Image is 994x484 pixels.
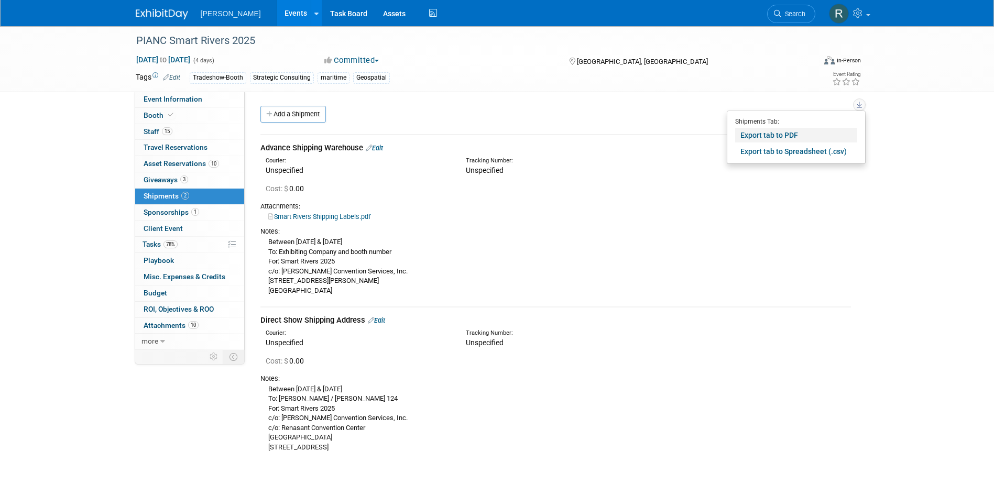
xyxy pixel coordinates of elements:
span: 78% [163,240,178,248]
span: Cost: $ [266,357,289,365]
span: Cost: $ [266,184,289,193]
div: Notes: [260,227,851,236]
a: Export tab to Spreadsheet (.csv) [735,144,857,159]
a: Travel Reservations [135,140,244,156]
span: Unspecified [466,338,504,347]
div: Strategic Consulting [250,72,314,83]
span: Client Event [144,224,183,233]
div: In-Person [836,57,861,64]
div: Direct Show Shipping Address [260,315,851,326]
a: Booth [135,108,244,124]
div: Between [DATE] & [DATE] To: Exhibiting Company and booth number For: Smart Rivers 2025 c/o: [PERS... [260,236,851,296]
span: Misc. Expenses & Credits [144,272,225,281]
a: Budget [135,285,244,301]
span: Asset Reservations [144,159,219,168]
span: [PERSON_NAME] [201,9,261,18]
div: Advance Shipping Warehouse [260,142,851,153]
span: Shipments [144,192,189,200]
div: Notes: [260,374,851,383]
a: Shipments2 [135,189,244,204]
a: Edit [366,144,383,152]
div: Unspecified [266,337,450,348]
span: more [141,337,158,345]
td: Tags [136,72,180,84]
span: to [158,56,168,64]
button: Committed [321,55,383,66]
a: Search [767,5,815,23]
a: Edit [368,316,385,324]
span: Playbook [144,256,174,265]
span: [DATE] [DATE] [136,55,191,64]
a: Add a Shipment [260,106,326,123]
span: Budget [144,289,167,297]
i: Booth reservation complete [168,112,173,118]
span: 3 [180,175,188,183]
a: Giveaways3 [135,172,244,188]
a: ROI, Objectives & ROO [135,302,244,317]
div: Attachments: [260,202,851,211]
a: Attachments10 [135,318,244,334]
span: 10 [188,321,199,329]
span: Staff [144,127,172,136]
img: Format-Inperson.png [824,56,835,64]
span: Giveaways [144,175,188,184]
td: Personalize Event Tab Strip [205,350,223,364]
div: Unspecified [266,165,450,175]
span: 2 [181,192,189,200]
span: Attachments [144,321,199,329]
div: Shipments Tab: [735,115,857,126]
span: (4 days) [192,57,214,64]
a: Misc. Expenses & Credits [135,269,244,285]
a: Playbook [135,253,244,269]
span: ROI, Objectives & ROO [144,305,214,313]
span: Booth [144,111,176,119]
span: Travel Reservations [144,143,207,151]
span: Unspecified [466,166,504,174]
span: 15 [162,127,172,135]
span: 1 [191,208,199,216]
div: Event Format [753,54,861,70]
div: maritime [318,72,349,83]
span: Event Information [144,95,202,103]
div: Tradeshow-Booth [190,72,246,83]
span: Search [781,10,805,18]
td: Toggle Event Tabs [223,350,244,364]
div: Courier: [266,329,450,337]
a: more [135,334,244,349]
a: Client Event [135,221,244,237]
a: Export tab to PDF [735,128,857,142]
a: Staff15 [135,124,244,140]
div: Event Rating [832,72,860,77]
img: ExhibitDay [136,9,188,19]
div: Tracking Number: [466,329,701,337]
a: Asset Reservations10 [135,156,244,172]
a: Event Information [135,92,244,107]
div: Geospatial [353,72,390,83]
a: Edit [163,74,180,81]
span: Sponsorships [144,208,199,216]
a: Tasks78% [135,237,244,252]
span: 0.00 [266,184,308,193]
a: Sponsorships1 [135,205,244,221]
div: Tracking Number: [466,157,701,165]
span: 10 [209,160,219,168]
div: Courier: [266,157,450,165]
div: PIANC Smart Rivers 2025 [133,31,800,50]
div: Between [DATE] & [DATE] To: [PERSON_NAME] / [PERSON_NAME] 124 For: Smart Rivers 2025 c/o: [PERSON... [260,383,851,453]
span: Tasks [143,240,178,248]
span: [GEOGRAPHIC_DATA], [GEOGRAPHIC_DATA] [577,58,708,65]
a: Smart Rivers Shipping Labels.pdf [268,213,370,221]
span: 0.00 [266,357,308,365]
img: Rebecca Deis [829,4,849,24]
